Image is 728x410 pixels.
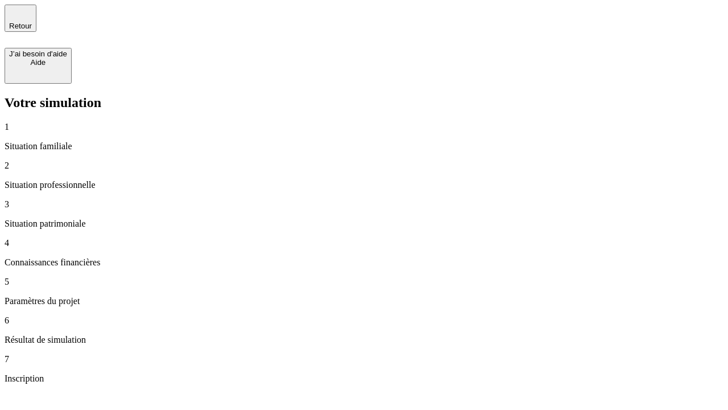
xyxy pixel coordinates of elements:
p: 7 [5,354,723,364]
span: Retour [9,22,32,30]
p: 6 [5,315,723,326]
button: Retour [5,5,36,32]
h2: Votre simulation [5,95,723,110]
p: Situation patrimoniale [5,219,723,229]
p: 2 [5,161,723,171]
p: Situation professionnelle [5,180,723,190]
p: Situation familiale [5,141,723,151]
p: 3 [5,199,723,210]
p: 4 [5,238,723,248]
p: Inscription [5,374,723,384]
p: Résultat de simulation [5,335,723,345]
p: Connaissances financières [5,257,723,268]
div: J’ai besoin d'aide [9,50,67,58]
button: J’ai besoin d'aideAide [5,48,72,84]
p: Paramètres du projet [5,296,723,306]
div: Aide [9,58,67,67]
p: 1 [5,122,723,132]
p: 5 [5,277,723,287]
